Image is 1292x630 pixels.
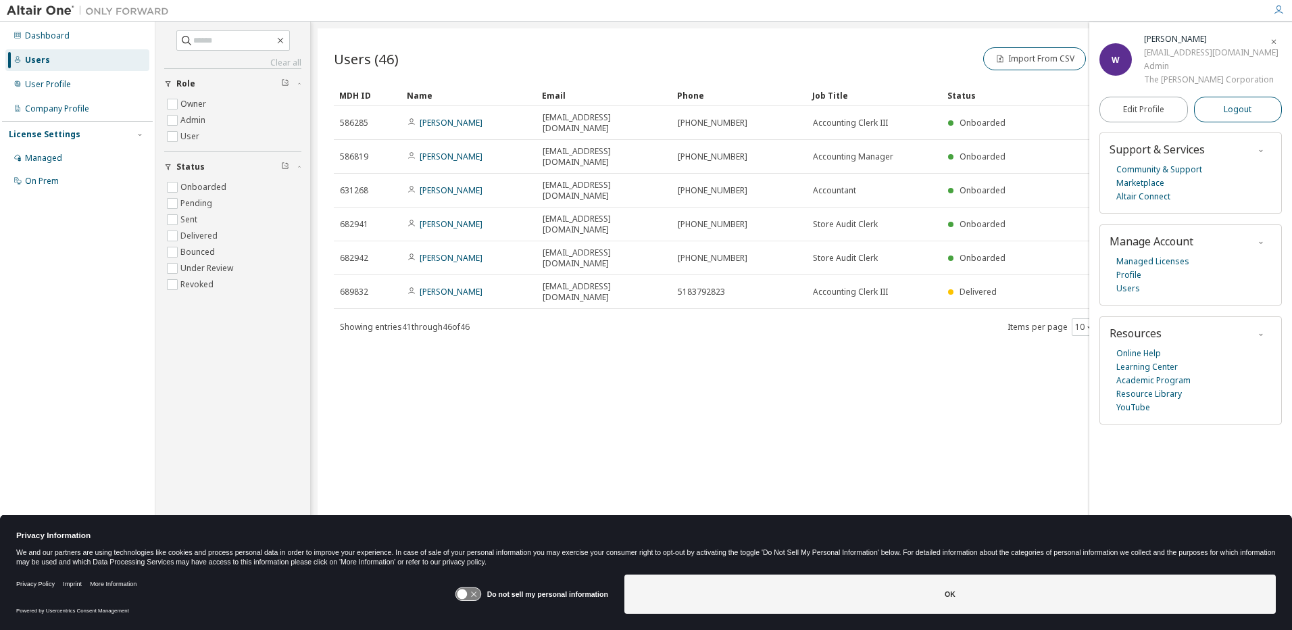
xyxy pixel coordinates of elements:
[1075,322,1093,333] button: 10
[1116,255,1189,268] a: Managed Licenses
[960,218,1005,230] span: Onboarded
[813,287,888,297] span: Accounting Clerk III
[813,253,878,264] span: Store Audit Clerk
[1116,387,1182,401] a: Resource Library
[960,117,1005,128] span: Onboarded
[960,286,997,297] span: Delivered
[812,84,937,106] div: Job Title
[176,162,205,172] span: Status
[1116,282,1140,295] a: Users
[281,78,289,89] span: Clear filter
[543,146,666,168] span: [EMAIL_ADDRESS][DOMAIN_NAME]
[678,253,747,264] span: [PHONE_NUMBER]
[180,128,202,145] label: User
[180,212,200,228] label: Sent
[180,179,229,195] label: Onboarded
[1123,104,1164,115] span: Edit Profile
[678,185,747,196] span: [PHONE_NUMBER]
[1116,347,1161,360] a: Online Help
[340,151,368,162] span: 586819
[543,180,666,201] span: [EMAIL_ADDRESS][DOMAIN_NAME]
[420,252,482,264] a: [PERSON_NAME]
[1116,374,1191,387] a: Academic Program
[1008,318,1097,336] span: Items per page
[340,118,368,128] span: 586285
[543,112,666,134] span: [EMAIL_ADDRESS][DOMAIN_NAME]
[420,151,482,162] a: [PERSON_NAME]
[960,185,1005,196] span: Onboarded
[1116,163,1202,176] a: Community & Support
[176,78,195,89] span: Role
[9,129,80,140] div: License Settings
[677,84,801,106] div: Phone
[180,276,216,293] label: Revoked
[1116,401,1150,414] a: YouTube
[340,321,470,333] span: Showing entries 41 through 46 of 46
[1116,176,1164,190] a: Marketplace
[1099,97,1188,122] a: Edit Profile
[1116,360,1178,374] a: Learning Center
[678,151,747,162] span: [PHONE_NUMBER]
[960,252,1005,264] span: Onboarded
[25,79,71,90] div: User Profile
[813,118,888,128] span: Accounting Clerk III
[1110,326,1162,341] span: Resources
[25,176,59,187] div: On Prem
[164,69,301,99] button: Role
[1194,97,1283,122] button: Logout
[1144,32,1278,46] div: Walter Bruzdzinski
[543,214,666,235] span: [EMAIL_ADDRESS][DOMAIN_NAME]
[281,162,289,172] span: Clear filter
[1144,59,1278,73] div: Admin
[407,84,531,106] div: Name
[678,287,725,297] span: 5183792823
[813,219,878,230] span: Store Audit Clerk
[542,84,666,106] div: Email
[180,195,215,212] label: Pending
[25,55,50,66] div: Users
[420,218,482,230] a: [PERSON_NAME]
[543,281,666,303] span: [EMAIL_ADDRESS][DOMAIN_NAME]
[813,185,856,196] span: Accountant
[25,103,89,114] div: Company Profile
[339,84,396,106] div: MDH ID
[543,247,666,269] span: [EMAIL_ADDRESS][DOMAIN_NAME]
[164,57,301,68] a: Clear all
[813,151,893,162] span: Accounting Manager
[7,4,176,18] img: Altair One
[25,30,70,41] div: Dashboard
[340,219,368,230] span: 682941
[340,287,368,297] span: 689832
[164,152,301,182] button: Status
[334,49,399,68] span: Users (46)
[983,47,1086,70] button: Import From CSV
[25,153,62,164] div: Managed
[420,185,482,196] a: [PERSON_NAME]
[1144,46,1278,59] div: [EMAIL_ADDRESS][DOMAIN_NAME]
[1116,268,1141,282] a: Profile
[678,219,747,230] span: [PHONE_NUMBER]
[180,96,209,112] label: Owner
[1110,142,1205,157] span: Support & Services
[420,117,482,128] a: [PERSON_NAME]
[1144,73,1278,87] div: The [PERSON_NAME] Corporation
[1110,234,1193,249] span: Manage Account
[960,151,1005,162] span: Onboarded
[420,286,482,297] a: [PERSON_NAME]
[340,185,368,196] span: 631268
[340,253,368,264] span: 682942
[1116,190,1170,203] a: Altair Connect
[180,112,208,128] label: Admin
[180,244,218,260] label: Bounced
[1224,103,1251,116] span: Logout
[180,228,220,244] label: Delivered
[678,118,747,128] span: [PHONE_NUMBER]
[947,84,1199,106] div: Status
[1112,54,1120,66] span: W
[180,260,236,276] label: Under Review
